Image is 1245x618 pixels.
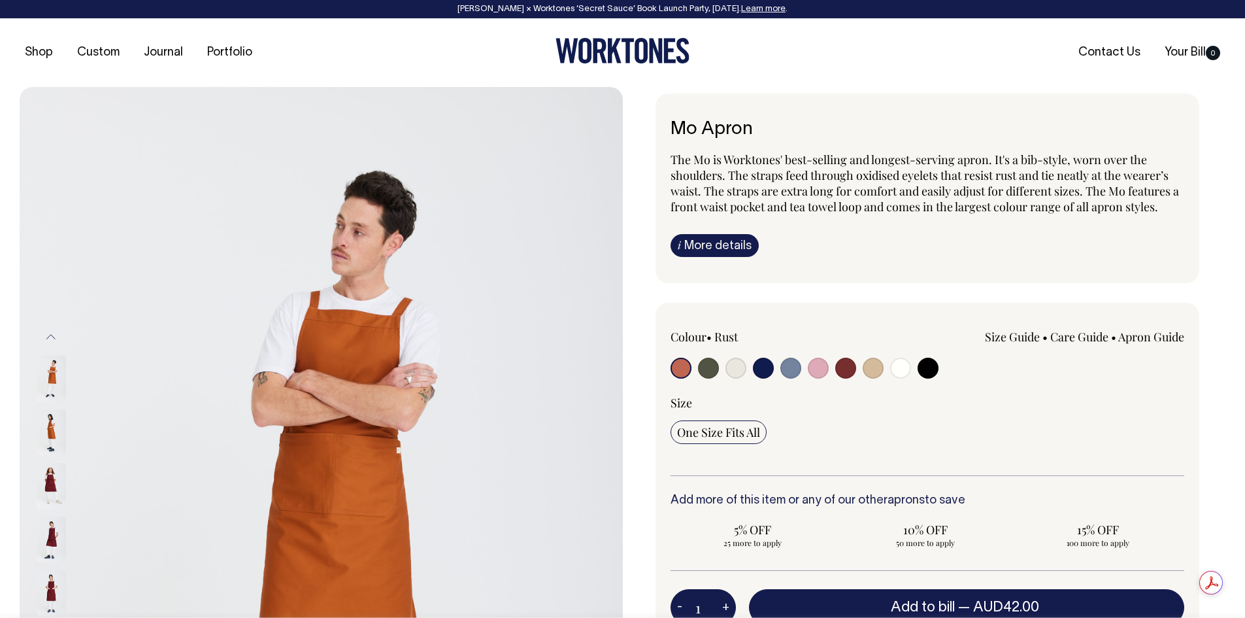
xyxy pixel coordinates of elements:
[678,238,681,252] span: i
[1159,42,1225,63] a: Your Bill0
[671,494,1185,507] h6: Add more of this item or any of our other to save
[72,42,125,63] a: Custom
[1073,42,1146,63] a: Contact Us
[671,421,767,444] input: One Size Fits All
[1111,329,1116,345] span: •
[671,329,876,345] div: Colour
[1042,329,1048,345] span: •
[677,522,829,538] span: 5% OFF
[714,329,738,345] label: Rust
[37,463,66,509] img: burgundy
[671,120,1185,140] h1: Mo Apron
[677,538,829,548] span: 25 more to apply
[1050,329,1108,345] a: Care Guide
[671,152,1179,215] span: The Mo is Worktones' best-selling and longest-serving apron. It's a bib-style, worn over the shou...
[41,322,61,352] button: Previous
[37,517,66,562] img: burgundy
[139,42,188,63] a: Journal
[37,570,66,616] img: burgundy
[706,329,712,345] span: •
[37,356,66,402] img: rust
[1206,46,1220,60] span: 0
[20,42,58,63] a: Shop
[958,601,1042,614] span: —
[843,518,1008,552] input: 10% OFF 50 more to apply
[985,329,1040,345] a: Size Guide
[671,518,835,552] input: 5% OFF 25 more to apply
[973,601,1039,614] span: AUD42.00
[888,495,925,506] a: aprons
[202,42,257,63] a: Portfolio
[671,234,759,257] a: iMore details
[37,409,66,455] img: rust
[850,538,1001,548] span: 50 more to apply
[741,5,786,13] a: Learn more
[13,5,1232,14] div: [PERSON_NAME] × Worktones ‘Secret Sauce’ Book Launch Party, [DATE]. .
[891,601,955,614] span: Add to bill
[1118,329,1184,345] a: Apron Guide
[1016,518,1180,552] input: 15% OFF 100 more to apply
[850,522,1001,538] span: 10% OFF
[671,395,1185,411] div: Size
[1022,538,1174,548] span: 100 more to apply
[1022,522,1174,538] span: 15% OFF
[677,424,760,440] span: One Size Fits All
